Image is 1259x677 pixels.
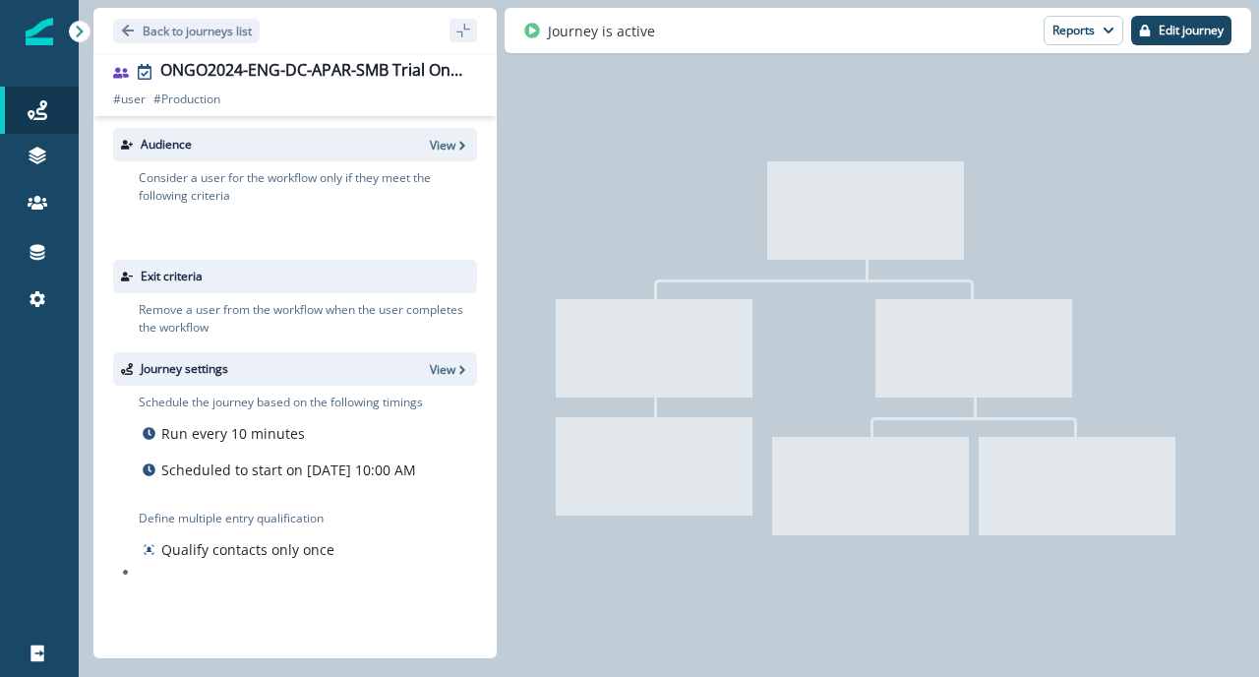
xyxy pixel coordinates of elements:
[430,361,455,378] p: View
[113,19,260,43] button: Go back
[26,18,53,45] img: Inflection
[160,61,469,83] div: ONGO2024-ENG-DC-APAR-SMB Trial Onboarding Users
[450,19,477,42] button: sidebar collapse toggle
[139,510,338,527] p: Define multiple entry qualification
[139,394,423,411] p: Schedule the journey based on the following timings
[139,301,477,337] p: Remove a user from the workflow when the user completes the workflow
[143,23,252,39] p: Back to journeys list
[153,91,220,108] p: # Production
[548,21,655,41] p: Journey is active
[139,169,477,205] p: Consider a user for the workflow only if they meet the following criteria
[430,137,469,154] button: View
[141,136,192,154] p: Audience
[161,460,416,480] p: Scheduled to start on [DATE] 10:00 AM
[161,423,305,444] p: Run every 10 minutes
[161,539,334,560] p: Qualify contacts only once
[141,360,228,378] p: Journey settings
[430,137,455,154] p: View
[1159,24,1224,37] p: Edit journey
[141,268,203,285] p: Exit criteria
[430,361,469,378] button: View
[1131,16,1231,45] button: Edit journey
[1044,16,1123,45] button: Reports
[113,91,146,108] p: # user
